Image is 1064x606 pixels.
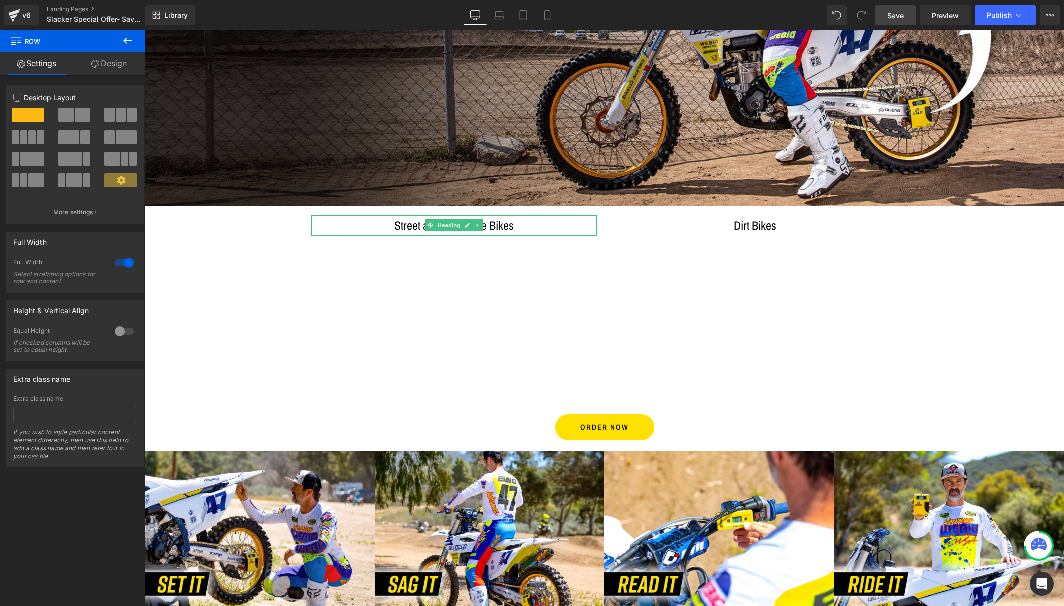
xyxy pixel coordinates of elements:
[851,5,871,25] button: Redo
[436,384,484,410] span: ORDER NOW
[291,189,318,201] span: Heading
[467,185,753,206] h1: Dirt Bikes
[145,5,195,25] a: New Library
[827,5,847,25] button: Undo
[410,384,509,410] a: ORDER NOW
[47,15,143,23] span: Slacker Special Offer- Save up to $90.00 Street
[1040,5,1060,25] button: More
[13,369,70,383] div: Extra class name
[20,9,33,22] div: v6
[13,258,105,269] div: Full Width
[13,232,47,246] div: Full Width
[164,11,188,20] span: Library
[13,92,136,103] p: Desktop Layout
[10,30,110,52] span: Row
[1030,572,1054,596] div: Open Intercom Messenger
[13,301,89,315] div: Height & Vertical Align
[932,10,959,21] span: Preview
[13,395,136,402] div: Extra class name
[166,206,452,379] iframe: Slacker Digital Sag Scale Works on Street Bikes!
[47,5,162,13] a: Landing Pages
[53,208,93,217] p: More settings
[535,5,559,25] a: Mobile
[887,10,904,21] span: Save
[6,200,143,224] button: More settings
[13,428,136,467] div: If you wish to style particular content element differently, then use this field to add a class n...
[4,5,39,25] a: v6
[13,339,103,353] div: If checked columns will be set to equal height.
[511,5,535,25] a: Tablet
[487,5,511,25] a: Laptop
[920,5,971,25] a: Preview
[975,5,1036,25] button: Publish
[328,189,338,201] a: Expand / Collapse
[987,11,1012,19] span: Publish
[73,52,145,75] a: Design
[467,206,753,379] iframe: Slacker Digital Sag Scale Overview
[13,271,103,285] div: Select stretching options for row and content.
[13,327,105,337] div: Equal Height
[463,5,487,25] a: Desktop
